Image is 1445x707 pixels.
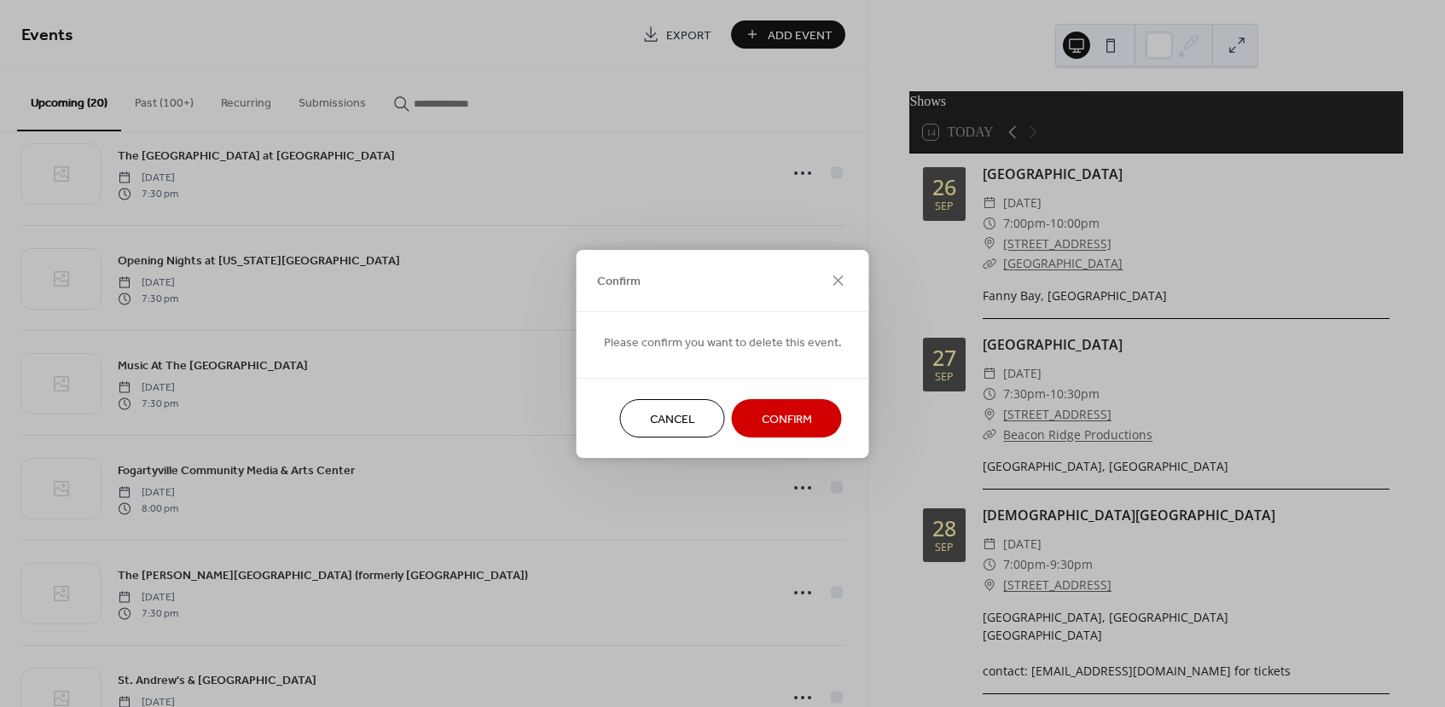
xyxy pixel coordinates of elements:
[604,333,842,351] span: Please confirm you want to delete this event.
[762,410,812,428] span: Confirm
[732,399,842,438] button: Confirm
[597,273,641,291] span: Confirm
[650,410,695,428] span: Cancel
[620,399,725,438] button: Cancel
